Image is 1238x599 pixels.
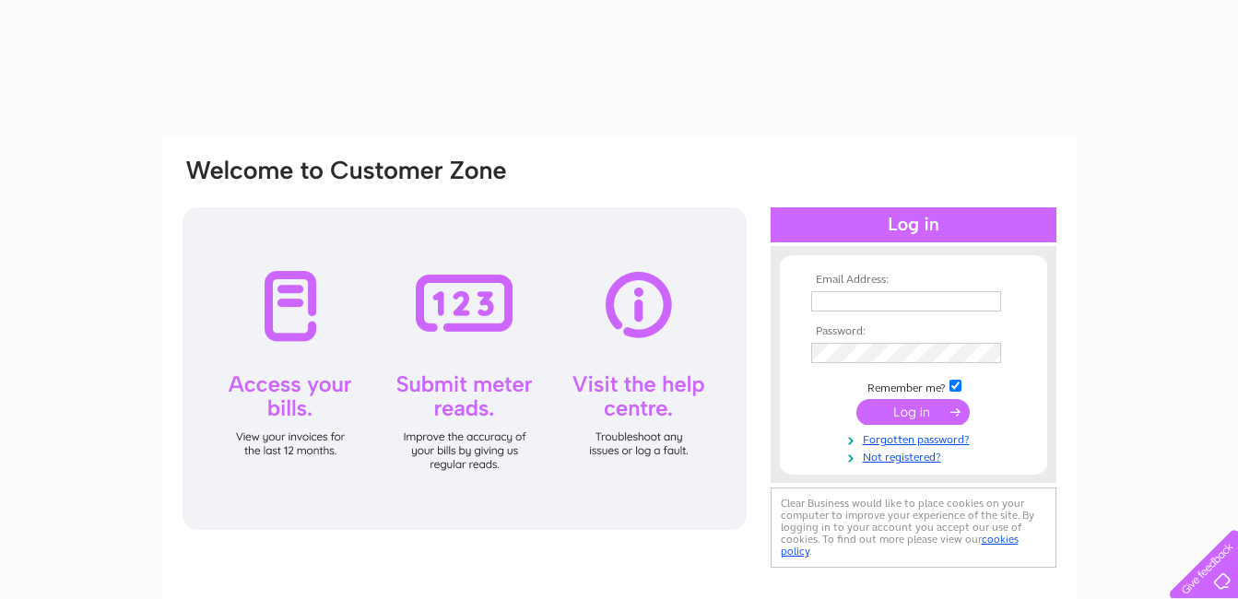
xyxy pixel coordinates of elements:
[811,429,1020,447] a: Forgotten password?
[807,325,1020,338] th: Password:
[781,533,1019,558] a: cookies policy
[811,447,1020,464] a: Not registered?
[856,399,970,425] input: Submit
[771,487,1056,568] div: Clear Business would like to place cookies on your computer to improve your experience of the sit...
[807,274,1020,287] th: Email Address:
[807,377,1020,395] td: Remember me?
